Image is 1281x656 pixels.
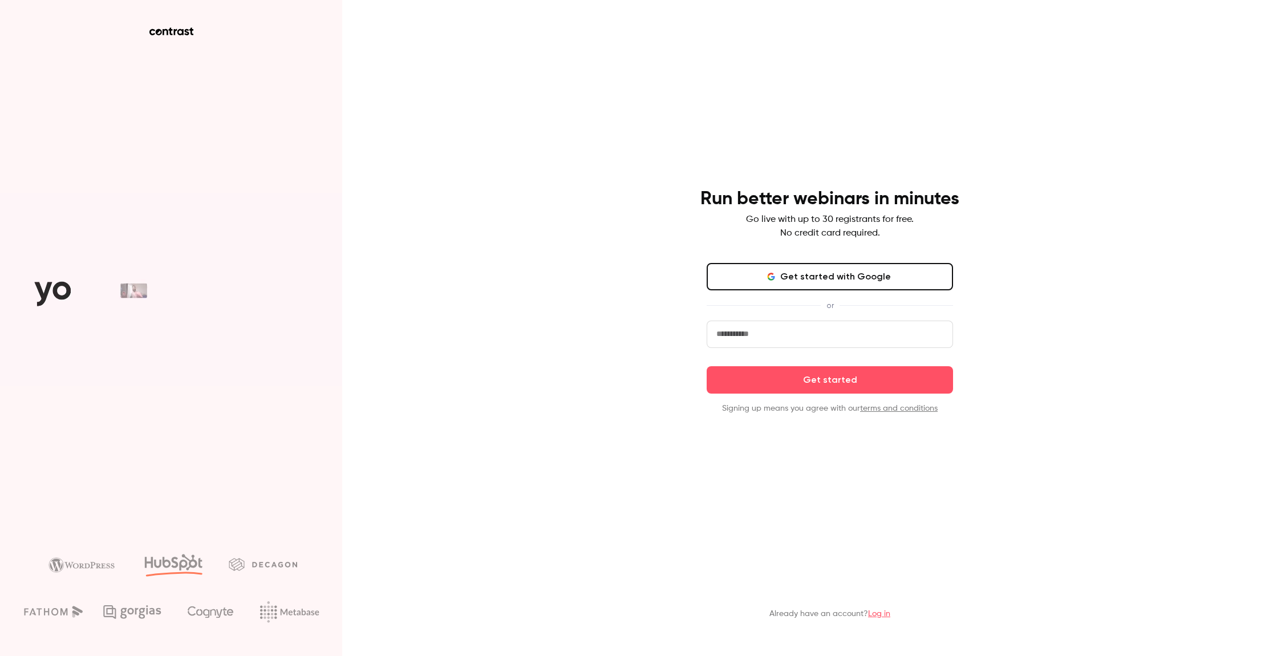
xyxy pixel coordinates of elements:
p: Go live with up to 30 registrants for free. No credit card required. [746,213,914,240]
span: or [821,299,840,311]
h4: Run better webinars in minutes [700,188,959,210]
a: Log in [868,610,890,618]
p: Signing up means you agree with our [707,403,953,414]
p: Already have an account? [769,608,890,619]
a: terms and conditions [860,404,938,412]
button: Get started with Google [707,263,953,290]
img: decagon [229,558,297,570]
button: Get started [707,366,953,394]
